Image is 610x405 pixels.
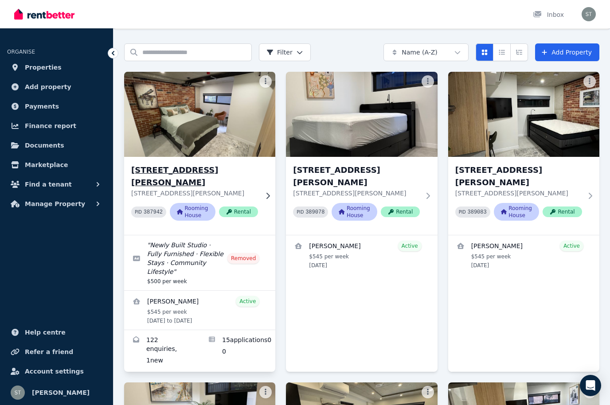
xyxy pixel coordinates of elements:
small: PID [459,210,466,214]
span: Properties [25,62,62,73]
span: Refer a friend [25,347,73,357]
span: Filter [266,48,293,57]
a: Refer a friend [7,343,106,361]
span: Help centre [25,327,66,338]
span: Rental [219,206,258,217]
span: Rooming House [170,203,215,221]
span: Finance report [25,121,76,131]
a: Enquiries for 1, 75 Milton St [124,330,200,372]
code: 389083 [468,209,487,215]
code: 389078 [305,209,325,215]
a: Add property [7,78,106,96]
button: Filter [259,43,311,61]
a: Finance report [7,117,106,135]
span: Manage Property [25,199,85,209]
span: Marketplace [25,160,68,170]
span: Rooming House [494,203,540,221]
code: 387942 [144,209,163,215]
a: Documents [7,136,106,154]
h3: [STREET_ADDRESS][PERSON_NAME] [131,164,258,189]
small: PID [135,210,142,214]
span: Find a tenant [25,179,72,190]
button: Compact list view [493,43,511,61]
h3: [STREET_ADDRESS][PERSON_NAME] [293,164,420,189]
div: Open Intercom Messenger [580,375,601,396]
img: 1, 75 Milton St [120,70,279,159]
button: Manage Property [7,195,106,213]
button: Find a tenant [7,175,106,193]
a: View details for Erica lancu [124,291,275,330]
img: Samantha Thomas [11,386,25,400]
span: Payments [25,101,59,112]
button: Name (A-Z) [383,43,469,61]
a: 3, 75 Milton St[STREET_ADDRESS][PERSON_NAME][STREET_ADDRESS][PERSON_NAME]PID 389083Rooming HouseR... [448,72,599,235]
a: 2, 75 Milton St[STREET_ADDRESS][PERSON_NAME][STREET_ADDRESS][PERSON_NAME]PID 389078Rooming HouseR... [286,72,437,235]
a: Edit listing: Newly Built Studio · Fully Furnished · Flexible Stays · Community Lifestyle [124,235,275,290]
button: Expanded list view [510,43,528,61]
span: Rooming House [332,203,377,221]
span: Name (A-Z) [402,48,438,57]
a: Add Property [535,43,599,61]
span: [PERSON_NAME] [32,387,90,398]
a: 1, 75 Milton St[STREET_ADDRESS][PERSON_NAME][STREET_ADDRESS][PERSON_NAME]PID 387942Rooming HouseR... [124,72,275,235]
span: Rental [543,206,582,217]
a: Help centre [7,323,106,341]
span: Rental [381,206,420,217]
button: More options [583,75,596,88]
span: Account settings [25,366,84,377]
img: Samantha Thomas [582,7,596,21]
span: ORGANISE [7,49,35,55]
a: Payments [7,97,106,115]
a: Marketplace [7,156,106,174]
button: More options [259,386,272,398]
img: 3, 75 Milton St [448,72,599,157]
button: More options [259,75,272,88]
a: Properties [7,58,106,76]
a: Account settings [7,362,106,380]
button: Card view [476,43,493,61]
p: [STREET_ADDRESS][PERSON_NAME] [455,189,582,198]
p: [STREET_ADDRESS][PERSON_NAME] [293,189,420,198]
a: View details for Andreea Maria Popescu [286,235,437,274]
button: More options [422,75,434,88]
a: View details for Peter Andrianopolous [448,235,599,274]
div: View options [476,43,528,61]
p: [STREET_ADDRESS][PERSON_NAME] [131,189,258,198]
span: Documents [25,140,64,151]
img: 2, 75 Milton St [286,72,437,157]
div: Inbox [533,10,564,19]
small: PID [297,210,304,214]
a: Applications for 1, 75 Milton St [200,330,276,372]
img: RentBetter [14,8,74,21]
span: Add property [25,82,71,92]
h3: [STREET_ADDRESS][PERSON_NAME] [455,164,582,189]
button: More options [422,386,434,398]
